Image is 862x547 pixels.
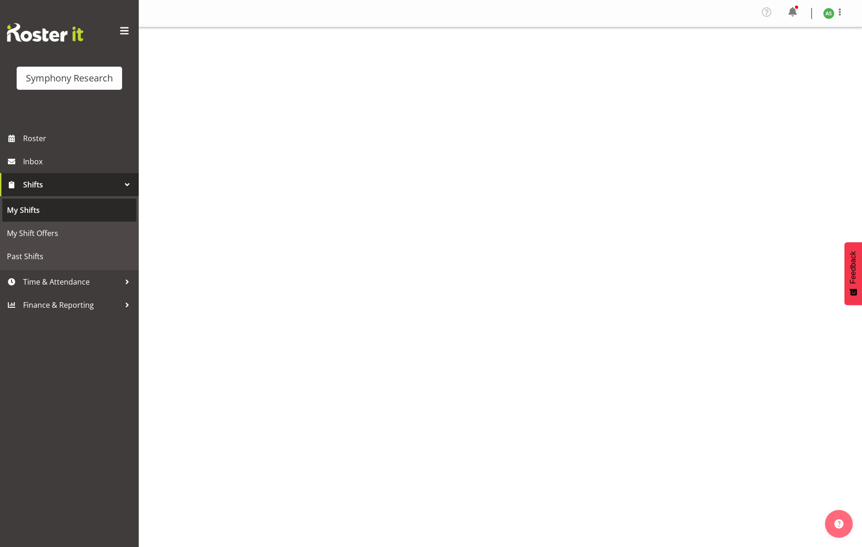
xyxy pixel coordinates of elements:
[23,131,134,145] span: Roster
[849,251,857,284] span: Feedback
[7,203,132,217] span: My Shifts
[23,298,120,312] span: Finance & Reporting
[2,222,136,245] a: My Shift Offers
[2,199,136,222] a: My Shifts
[7,249,132,263] span: Past Shifts
[26,71,113,85] div: Symphony Research
[2,245,136,268] a: Past Shifts
[844,242,862,305] button: Feedback - Show survey
[23,178,120,192] span: Shifts
[823,8,834,19] img: ange-steiger11422.jpg
[834,519,844,528] img: help-xxl-2.png
[7,226,132,240] span: My Shift Offers
[7,23,83,42] img: Rosterit website logo
[23,275,120,289] span: Time & Attendance
[23,155,134,168] span: Inbox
